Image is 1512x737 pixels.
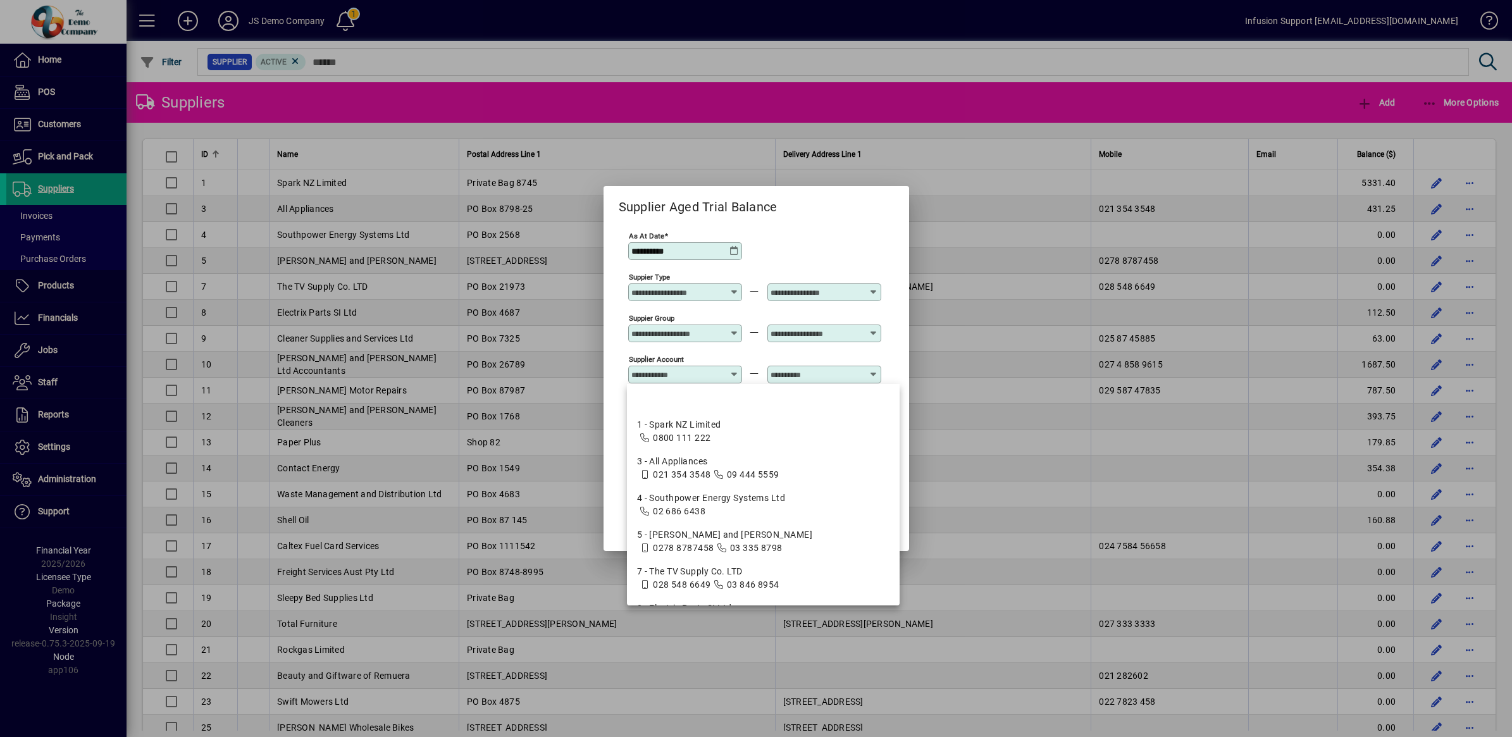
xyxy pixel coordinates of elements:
span: 03 335 8798 [730,543,783,553]
mat-label: Suppier Group [629,314,674,323]
div: 7 - The TV Supply Co. LTD [637,565,890,578]
mat-option: 1 - Spark NZ Limited [627,413,900,450]
h2: Supplier Aged Trial Balance [604,186,793,217]
mat-option: 4 - Southpower Energy Systems Ltd [627,486,900,523]
span: 03 846 8954 [727,579,779,590]
span: 0800 111 222 [653,433,710,443]
mat-label: As at Date [629,232,664,240]
mat-label: Suppier Type [629,273,670,282]
span: 02 686 6438 [653,506,705,516]
span: 0278 8787458 [653,543,714,553]
span: 09 444 5559 [727,469,779,480]
div: 3 - All Appliances [637,455,890,468]
mat-option: 3 - All Appliances [627,450,900,486]
div: 5 - [PERSON_NAME] and [PERSON_NAME] [637,528,890,542]
div: 1 - Spark NZ Limited [637,418,890,431]
div: 4 - Southpower Energy Systems Ltd [637,492,890,505]
mat-option: 7 - The TV Supply Co. LTD [627,560,900,597]
div: 8 - Electrix Parts SI Ltd [637,602,890,615]
mat-label: Supplier Account [629,355,684,364]
mat-option: 5 - Allan and Jane Johns [627,523,900,560]
mat-option: 8 - Electrix Parts SI Ltd [627,597,900,633]
span: 028 548 6649 [653,579,710,590]
span: 021 354 3548 [653,469,710,480]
